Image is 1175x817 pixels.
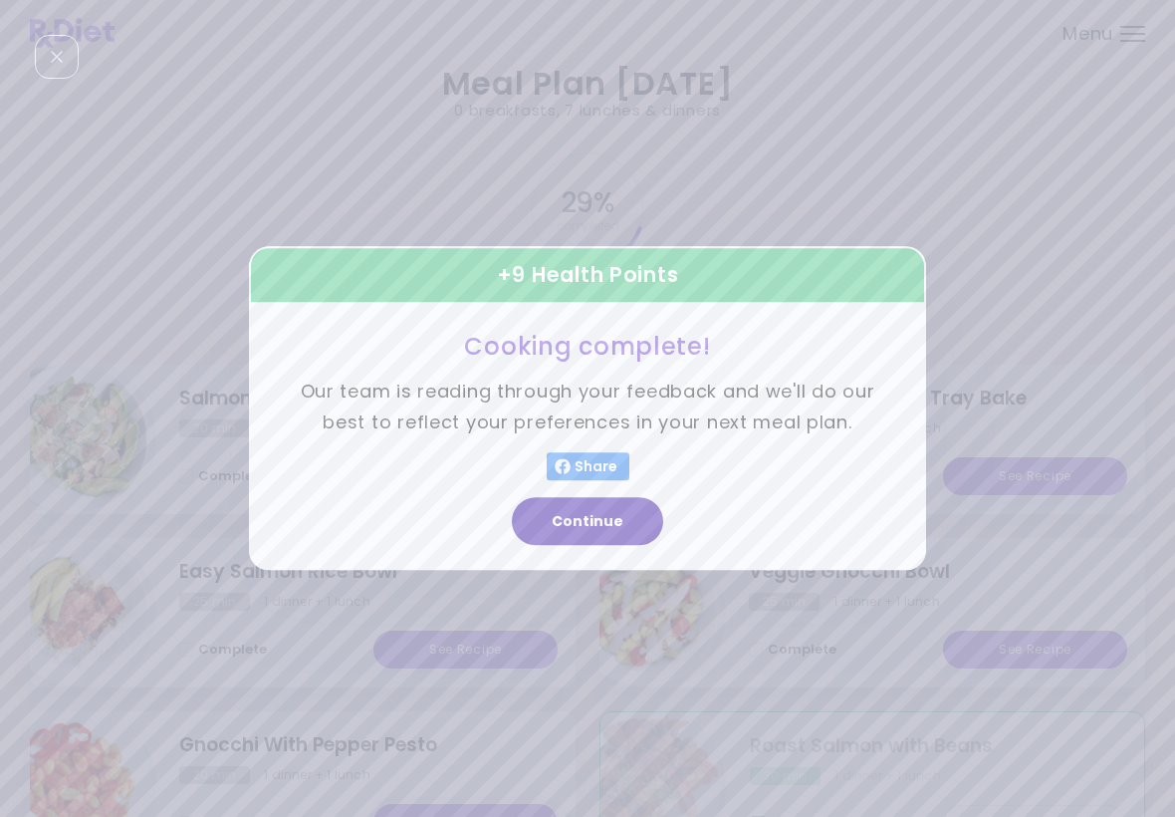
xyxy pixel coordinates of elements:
[571,459,621,475] span: Share
[249,246,926,304] div: + 9 Health Points
[35,35,79,79] div: Close
[512,498,663,546] button: Continue
[299,331,876,362] h3: Cooking complete!
[299,378,876,438] p: Our team is reading through your feedback and we'll do our best to reflect your preferences in yo...
[547,453,629,481] button: Share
